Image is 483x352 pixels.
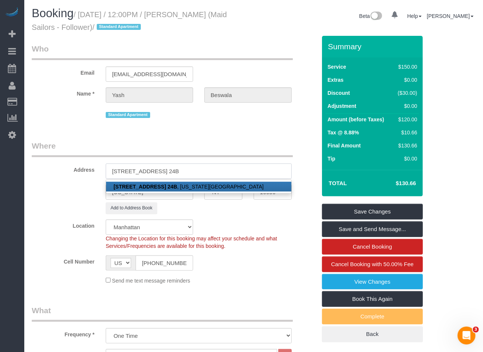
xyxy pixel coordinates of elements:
h4: $130.66 [374,180,416,187]
label: Email [26,66,100,77]
a: Cancel Booking [322,239,423,255]
label: Tax @ 8.88% [328,129,359,136]
div: $130.66 [395,142,418,149]
div: $10.66 [395,129,418,136]
legend: Where [32,140,293,157]
input: Email [106,66,193,82]
label: Amount (before Taxes) [328,116,384,123]
a: [PERSON_NAME] [427,13,474,19]
span: / [92,23,143,31]
span: Standard Apartment [97,24,141,30]
label: Tip [328,155,335,162]
strong: Total [329,180,347,186]
a: Book This Again [322,291,423,307]
a: Beta [359,13,383,19]
span: Cancel Booking with 50.00% Fee [331,261,414,267]
span: Booking [32,7,74,20]
span: Standard Apartment [106,112,150,118]
span: 3 [473,327,479,333]
label: Frequency * [26,328,100,338]
small: / [DATE] / 12:00PM / [PERSON_NAME] (Maid Sailors - Follower) [32,10,227,31]
a: Save and Send Message... [322,221,423,237]
div: $120.00 [395,116,418,123]
a: Save Changes [322,204,423,219]
img: Automaid Logo [4,7,19,18]
div: $0.00 [395,102,418,110]
label: Discount [328,89,350,97]
legend: Who [32,43,293,60]
label: Service [328,63,346,71]
label: Address [26,163,100,174]
a: Cancel Booking with 50.00% Fee [322,256,423,272]
a: View Changes [322,274,423,290]
span: Changing the Location for this booking may affect your schedule and what Services/Frequencies are... [106,236,277,249]
img: New interface [370,12,382,21]
span: Send me text message reminders [112,278,190,284]
a: [STREET_ADDRESS] 24B, [US_STATE][GEOGRAPHIC_DATA] [106,182,291,191]
button: Add to Address Book [106,202,157,214]
label: Name * [26,87,100,97]
input: First Name [106,87,193,103]
div: ($30.00) [395,89,418,97]
label: Final Amount [328,142,361,149]
label: Adjustment [328,102,356,110]
legend: What [32,305,293,322]
strong: [STREET_ADDRESS] 24B [114,184,177,190]
iframe: Intercom live chat [458,327,476,345]
input: Cell Number [136,255,193,271]
label: Extras [328,76,344,84]
label: Cell Number [26,255,100,265]
div: $0.00 [395,155,418,162]
a: Help [407,13,422,19]
h3: Summary [328,42,419,51]
div: $0.00 [395,76,418,84]
label: Location [26,219,100,230]
a: Back [322,326,423,342]
input: Last Name [204,87,292,103]
div: $150.00 [395,63,418,71]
